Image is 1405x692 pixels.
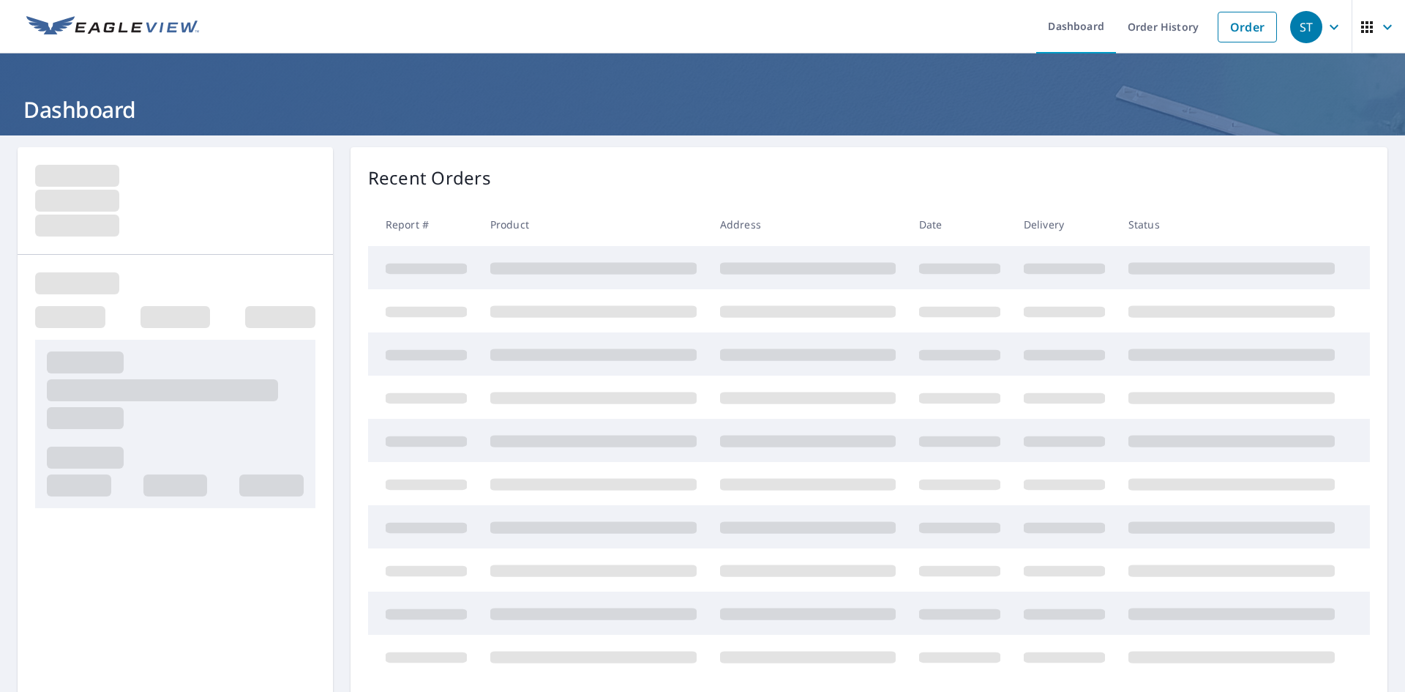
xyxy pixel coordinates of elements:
h1: Dashboard [18,94,1387,124]
th: Date [907,203,1012,246]
th: Product [479,203,708,246]
th: Delivery [1012,203,1117,246]
th: Address [708,203,907,246]
a: Order [1218,12,1277,42]
th: Report # [368,203,479,246]
p: Recent Orders [368,165,491,191]
div: ST [1290,11,1322,43]
th: Status [1117,203,1346,246]
img: EV Logo [26,16,199,38]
